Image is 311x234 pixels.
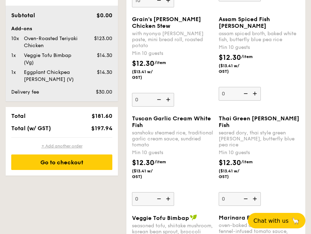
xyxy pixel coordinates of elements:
span: Subtotal [11,12,35,19]
img: icon-vegan.f8ff3823.svg [190,214,197,221]
div: Min 10 guests [219,44,300,51]
div: assam spiced broth, baked white fish, butterfly blue pea rice [219,31,300,43]
img: icon-add.58712e84.svg [250,192,261,205]
img: icon-reduce.1d2dbef1.svg [240,87,250,100]
span: /item [154,159,166,164]
span: ($13.41 w/ GST) [219,168,248,179]
input: Tuscan Garlic Cream White Fishsanshoku steamed rice, traditional garlic cream sauce, sundried tom... [132,192,174,206]
div: Min 10 guests [219,149,300,156]
span: Total (w/ GST) [11,125,51,132]
img: icon-reduce.1d2dbef1.svg [153,192,164,205]
div: 10x [8,35,21,42]
span: 🦙 [291,217,300,225]
span: Thai Green [PERSON_NAME] Fish [219,115,299,128]
div: Go to checkout [11,154,112,170]
div: 1x [8,52,21,59]
span: Delivery fee [11,89,39,95]
div: 1x [8,69,21,76]
span: Grain's [PERSON_NAME] Chicken Stew [132,16,201,29]
span: $181.60 [92,113,112,119]
div: Eggplant Chickpea [PERSON_NAME] (V) [21,69,85,83]
span: /item [154,60,166,65]
span: $197.94 [91,125,112,132]
span: ($13.41 w/ GST) [132,168,161,179]
span: Chat with us [253,217,289,224]
span: $30.00 [96,89,112,95]
span: $12.30 [132,159,154,167]
span: $14.30 [97,52,112,58]
input: Assam Spiced Fish [PERSON_NAME]assam spiced broth, baked white fish, butterfly blue pea riceMin 1... [219,87,261,101]
img: icon-add.58712e84.svg [164,192,174,205]
input: Thai Green [PERSON_NAME] Fishseared dory, thai style green [PERSON_NAME], butterfly blue pea rice... [219,192,261,206]
img: icon-reduce.1d2dbef1.svg [153,93,164,106]
span: Veggie Tofu Bimbap [132,215,189,221]
div: seared dory, thai style green [PERSON_NAME], butterfly blue pea rice [219,130,300,148]
span: Marinara Fish Pasta [219,214,275,221]
img: icon-add.58712e84.svg [250,87,261,100]
span: $0.00 [97,12,112,19]
img: icon-reduce.1d2dbef1.svg [240,192,250,205]
span: /item [241,54,253,59]
div: Min 10 guests [132,149,213,156]
span: $12.30 [219,159,241,167]
button: Chat with us🦙 [248,213,305,228]
span: $12.30 [132,59,154,68]
span: $14.30 [97,69,112,75]
span: Assam Spiced Fish [PERSON_NAME] [219,16,270,29]
div: with nyonya [PERSON_NAME] paste, mini bread roll, roasted potato [132,31,213,49]
div: sanshoku steamed rice, traditional garlic cream sauce, sundried tomato [132,130,213,148]
div: Oven-Roasted Teriyaki Chicken [21,35,85,49]
span: ($13.41 w/ GST) [219,63,248,74]
span: Total [11,113,26,119]
div: Min 10 guests [132,50,213,57]
img: icon-add.58712e84.svg [164,93,174,106]
span: $123.00 [94,36,112,42]
span: ($13.41 w/ GST) [132,69,161,80]
div: Add-ons [11,25,112,32]
span: /item [241,159,253,164]
div: Veggie Tofu Bimbap (Vg) [21,52,85,66]
input: Grain's [PERSON_NAME] Chicken Stewwith nyonya [PERSON_NAME] paste, mini bread roll, roasted potat... [132,93,174,107]
span: Tuscan Garlic Cream White Fish [132,115,211,128]
div: + Add another order [11,143,112,149]
span: $12.30 [219,53,241,62]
